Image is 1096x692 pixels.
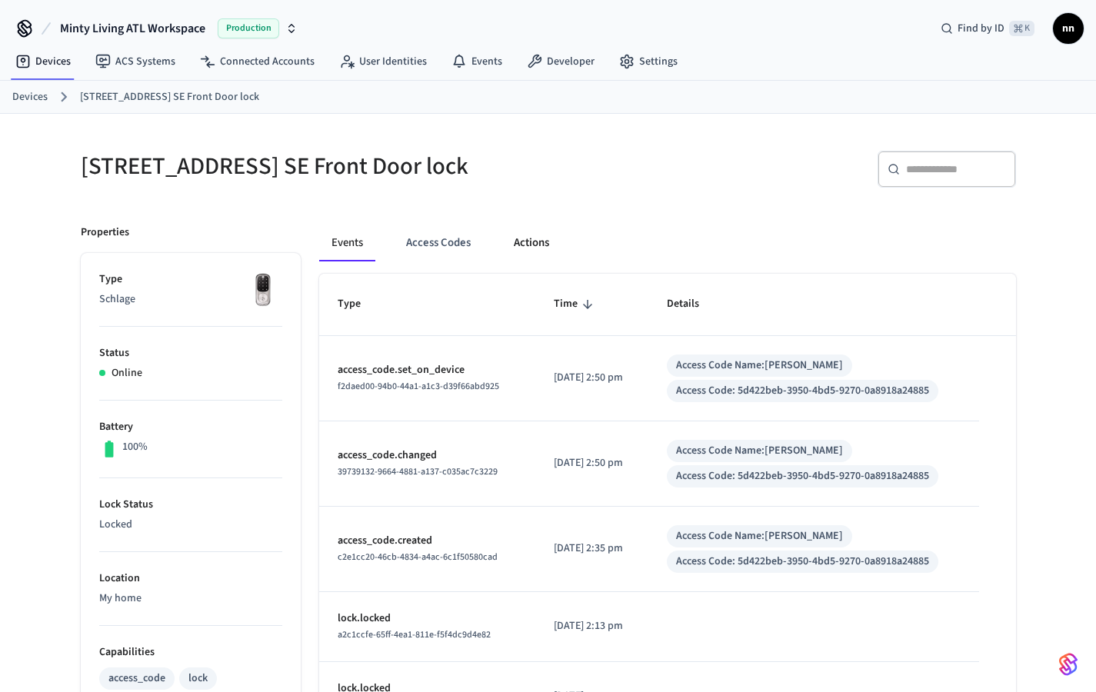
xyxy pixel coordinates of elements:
[112,365,142,381] p: Online
[676,443,843,459] div: Access Code Name: [PERSON_NAME]
[99,571,282,587] p: Location
[958,21,1004,36] span: Find by ID
[99,271,282,288] p: Type
[554,292,598,316] span: Time
[676,383,929,399] div: Access Code: 5d422beb-3950-4bd5-9270-0a8918a24885
[439,48,515,75] a: Events
[338,465,498,478] span: 39739132-9664-4881-a137-c035ac7c3229
[554,618,631,634] p: [DATE] 2:13 pm
[607,48,690,75] a: Settings
[99,345,282,361] p: Status
[3,48,83,75] a: Devices
[338,533,517,549] p: access_code.created
[338,610,517,627] p: lock.locked
[80,89,259,105] a: [STREET_ADDRESS] SE Front Door lock
[554,370,631,386] p: [DATE] 2:50 pm
[554,455,631,471] p: [DATE] 2:50 pm
[1054,15,1082,42] span: nn
[99,497,282,513] p: Lock Status
[188,670,208,687] div: lock
[338,551,498,564] span: c2e1cc20-46cb-4834-a4ac-6c1f50580cad
[81,225,129,241] p: Properties
[319,225,1016,261] div: ant example
[122,439,148,455] p: 100%
[501,225,561,261] button: Actions
[676,358,843,374] div: Access Code Name: [PERSON_NAME]
[676,528,843,544] div: Access Code Name: [PERSON_NAME]
[99,644,282,660] p: Capabilities
[108,670,165,687] div: access_code
[83,48,188,75] a: ACS Systems
[99,291,282,308] p: Schlage
[338,447,517,464] p: access_code.changed
[667,292,719,316] span: Details
[1009,21,1034,36] span: ⌘ K
[338,380,499,393] span: f2daed00-94b0-44a1-a1c3-d39f66abd925
[319,225,375,261] button: Events
[99,419,282,435] p: Battery
[1053,13,1084,44] button: nn
[99,591,282,607] p: My home
[338,362,517,378] p: access_code.set_on_device
[676,554,929,570] div: Access Code: 5d422beb-3950-4bd5-9270-0a8918a24885
[99,517,282,533] p: Locked
[554,541,631,557] p: [DATE] 2:35 pm
[12,89,48,105] a: Devices
[1059,652,1078,677] img: SeamLogoGradient.69752ec5.svg
[81,151,539,182] h5: [STREET_ADDRESS] SE Front Door lock
[244,271,282,310] img: Yale Assure Touchscreen Wifi Smart Lock, Satin Nickel, Front
[928,15,1047,42] div: Find by ID⌘ K
[676,468,929,484] div: Access Code: 5d422beb-3950-4bd5-9270-0a8918a24885
[338,292,381,316] span: Type
[327,48,439,75] a: User Identities
[394,225,483,261] button: Access Codes
[338,628,491,641] span: a2c1ccfe-65ff-4ea1-811e-f5f4dc9d4e82
[60,19,205,38] span: Minty Living ATL Workspace
[218,18,279,38] span: Production
[188,48,327,75] a: Connected Accounts
[515,48,607,75] a: Developer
